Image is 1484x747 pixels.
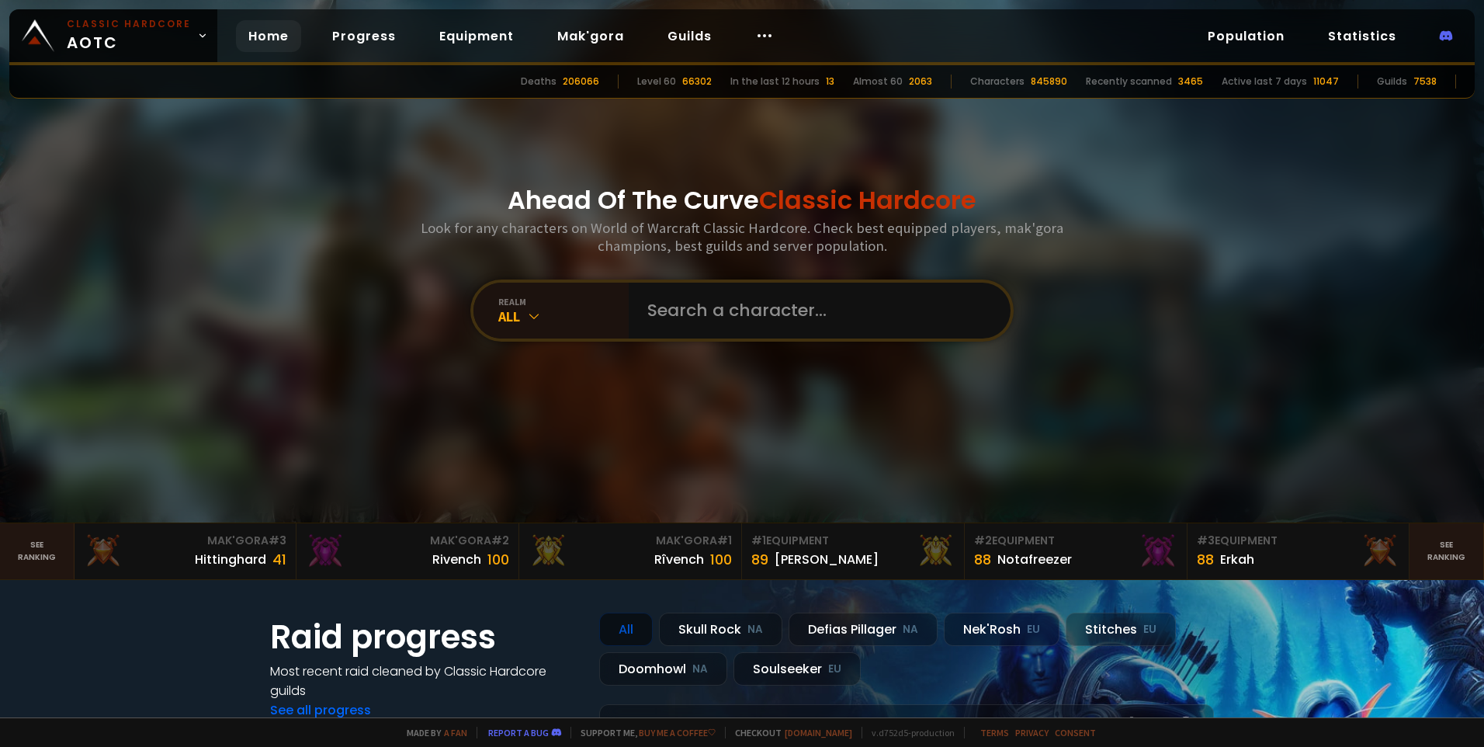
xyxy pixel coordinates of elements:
[1197,533,1400,549] div: Equipment
[637,75,676,89] div: Level 60
[508,182,976,219] h1: Ahead Of The Curve
[320,20,408,52] a: Progress
[296,523,519,579] a: Mak'Gora#2Rivench100
[270,662,581,700] h4: Most recent raid cleaned by Classic Hardcore guilds
[997,550,1072,569] div: Notafreezer
[692,662,708,677] small: NA
[1027,622,1040,638] small: EU
[269,533,286,548] span: # 3
[272,549,286,570] div: 41
[306,533,509,549] div: Mak'Gora
[751,533,955,549] div: Equipment
[980,727,1009,738] a: Terms
[1015,727,1049,738] a: Privacy
[67,17,191,54] span: AOTC
[487,549,509,570] div: 100
[659,613,782,646] div: Skull Rock
[427,20,526,52] a: Equipment
[599,652,727,686] div: Doomhowl
[67,17,191,31] small: Classic Hardcore
[195,550,266,569] div: Hittinghard
[853,75,903,89] div: Almost 60
[1413,75,1437,89] div: 7538
[742,523,965,579] a: #1Equipment89[PERSON_NAME]
[862,727,955,738] span: v. d752d5 - production
[970,75,1025,89] div: Characters
[1409,523,1484,579] a: Seeranking
[1197,549,1214,570] div: 88
[1066,613,1176,646] div: Stitches
[498,307,629,325] div: All
[775,550,879,569] div: [PERSON_NAME]
[1055,727,1096,738] a: Consent
[491,533,509,548] span: # 2
[519,523,742,579] a: Mak'Gora#1Rîvench100
[270,701,371,719] a: See all progress
[974,549,991,570] div: 88
[1195,20,1297,52] a: Population
[498,296,629,307] div: realm
[444,727,467,738] a: a fan
[654,550,704,569] div: Rîvench
[826,75,834,89] div: 13
[545,20,636,52] a: Mak'gora
[1178,75,1203,89] div: 3465
[270,613,581,662] h1: Raid progress
[682,75,712,89] div: 66302
[1031,75,1067,89] div: 845890
[751,549,768,570] div: 89
[944,613,1059,646] div: Nek'Rosh
[785,727,852,738] a: [DOMAIN_NAME]
[909,75,932,89] div: 2063
[638,283,992,339] input: Search a character...
[828,662,841,677] small: EU
[1222,75,1307,89] div: Active last 7 days
[488,727,549,738] a: Report a bug
[9,9,217,62] a: Classic HardcoreAOTC
[974,533,1177,549] div: Equipment
[639,727,716,738] a: Buy me a coffee
[397,727,467,738] span: Made by
[1313,75,1339,89] div: 11047
[599,613,653,646] div: All
[75,523,297,579] a: Mak'Gora#3Hittinghard41
[236,20,301,52] a: Home
[903,622,918,638] small: NA
[751,533,766,548] span: # 1
[965,523,1188,579] a: #2Equipment88Notafreezer
[521,75,556,89] div: Deaths
[529,533,732,549] div: Mak'Gora
[1220,550,1254,569] div: Erkah
[725,727,852,738] span: Checkout
[599,704,1214,745] a: a month agozgpetri on godDefias Pillager8 /90
[759,182,976,217] span: Classic Hardcore
[733,652,861,686] div: Soulseeker
[414,219,1070,255] h3: Look for any characters on World of Warcraft Classic Hardcore. Check best equipped players, mak'g...
[84,533,287,549] div: Mak'Gora
[570,727,716,738] span: Support me,
[789,613,938,646] div: Defias Pillager
[1377,75,1407,89] div: Guilds
[974,533,992,548] span: # 2
[1316,20,1409,52] a: Statistics
[563,75,599,89] div: 206066
[710,549,732,570] div: 100
[1143,622,1156,638] small: EU
[1086,75,1172,89] div: Recently scanned
[747,622,763,638] small: NA
[1188,523,1410,579] a: #3Equipment88Erkah
[717,533,732,548] span: # 1
[730,75,820,89] div: In the last 12 hours
[1197,533,1215,548] span: # 3
[655,20,724,52] a: Guilds
[432,550,481,569] div: Rivench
